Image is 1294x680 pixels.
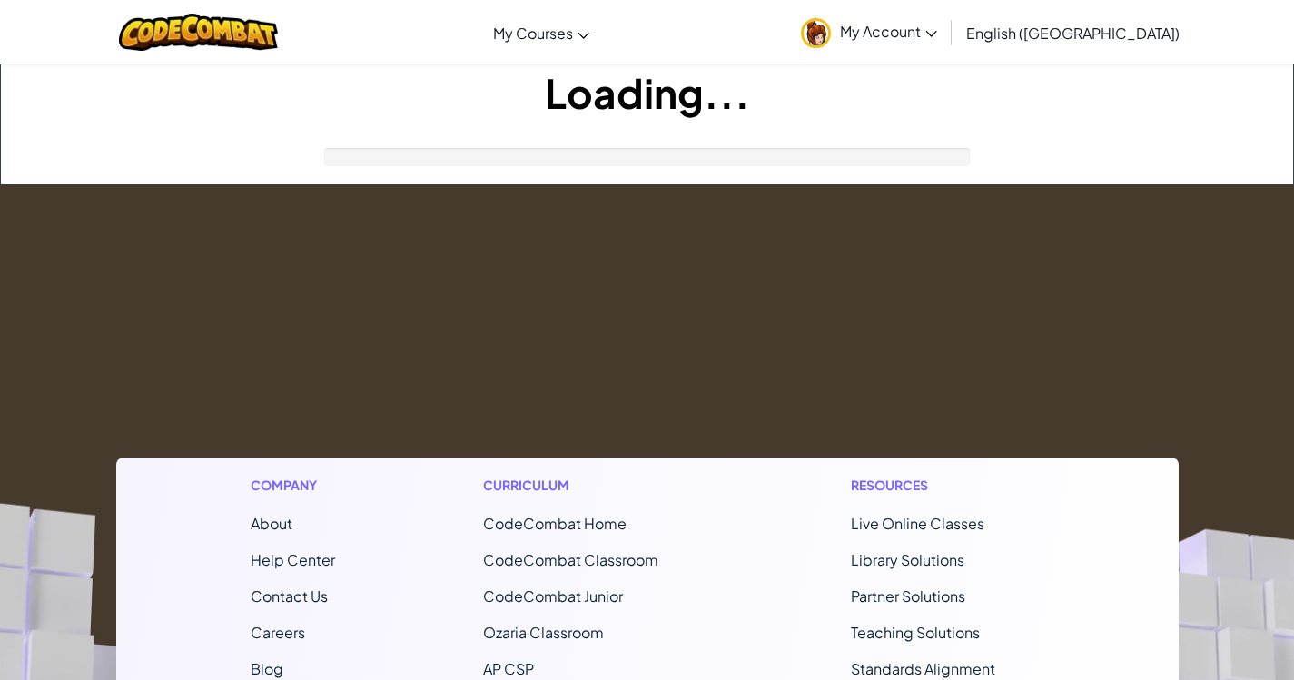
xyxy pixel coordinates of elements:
a: Teaching Solutions [851,623,980,642]
a: Standards Alignment [851,659,995,678]
span: Contact Us [251,586,328,606]
span: My Courses [493,24,573,43]
h1: Loading... [1,64,1293,121]
a: Help Center [251,550,335,569]
a: My Courses [484,8,598,57]
a: Live Online Classes [851,514,984,533]
a: Careers [251,623,305,642]
a: About [251,514,292,533]
span: My Account [840,22,937,41]
a: CodeCombat Junior [483,586,623,606]
img: avatar [801,18,831,48]
a: Blog [251,659,283,678]
img: CodeCombat logo [119,14,278,51]
span: CodeCombat Home [483,514,627,533]
a: English ([GEOGRAPHIC_DATA]) [957,8,1189,57]
span: English ([GEOGRAPHIC_DATA]) [966,24,1180,43]
h1: Company [251,476,335,495]
a: Library Solutions [851,550,964,569]
a: AP CSP [483,659,534,678]
h1: Resources [851,476,1044,495]
a: My Account [792,4,946,61]
h1: Curriculum [483,476,703,495]
a: Ozaria Classroom [483,623,604,642]
a: Partner Solutions [851,586,965,606]
a: CodeCombat Classroom [483,550,658,569]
